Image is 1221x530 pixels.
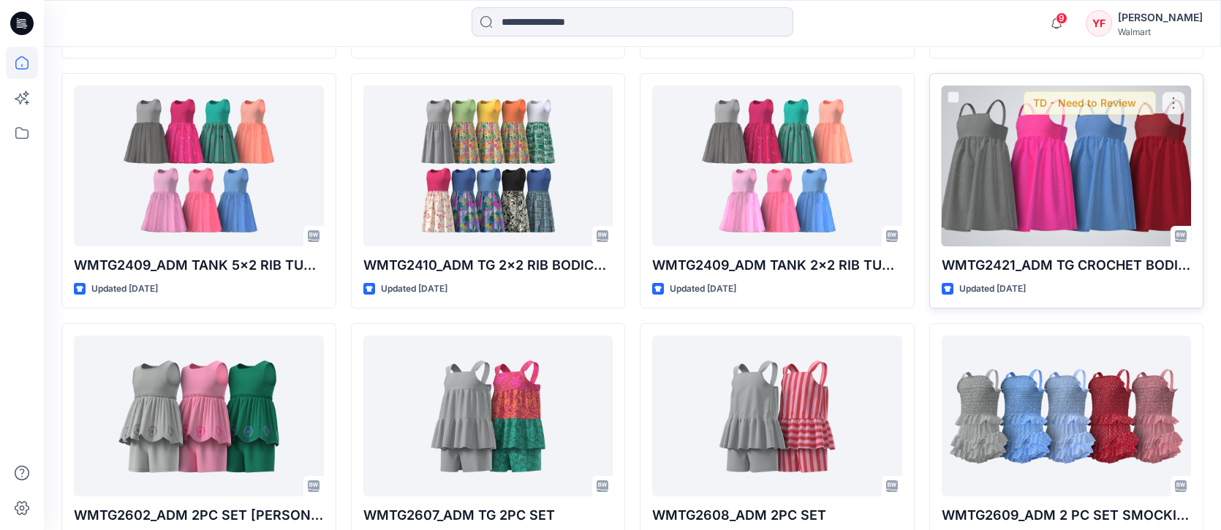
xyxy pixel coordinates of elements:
[74,255,324,276] p: WMTG2409_ADM TANK 5x2 RIB TUTU DRESS
[942,255,1192,276] p: WMTG2421_ADM TG CROCHET BODICE DRESS
[652,505,902,526] p: WMTG2608_ADM 2PC SET
[1056,12,1067,24] span: 9
[363,86,613,246] a: WMTG2410_ADM TG 2x2 RIB BODICE DRESS
[91,281,158,297] p: Updated [DATE]
[942,505,1192,526] p: WMTG2609_ADM 2 PC SET SMOCKING TOP colorways update 7.21
[959,281,1026,297] p: Updated [DATE]
[363,336,613,496] a: WMTG2607_ADM TG 2PC SET
[363,505,613,526] p: WMTG2607_ADM TG 2PC SET
[381,281,447,297] p: Updated [DATE]
[74,336,324,496] a: WMTG2602_ADM 2PC SET PEPLUM W.RUFFLE HEADER & LINING
[942,336,1192,496] a: WMTG2609_ADM 2 PC SET SMOCKING TOP colorways update 7.21
[652,86,902,246] a: WMTG2409_ADM TANK 2x2 RIB TUTU DRESS
[1118,26,1203,37] div: Walmart
[1118,9,1203,26] div: [PERSON_NAME]
[363,255,613,276] p: WMTG2410_ADM TG 2x2 RIB BODICE DRESS
[652,336,902,496] a: WMTG2608_ADM 2PC SET
[942,86,1192,246] a: WMTG2421_ADM TG CROCHET BODICE DRESS
[74,86,324,246] a: WMTG2409_ADM TANK 5x2 RIB TUTU DRESS
[1086,10,1112,37] div: YF
[670,281,736,297] p: Updated [DATE]
[652,255,902,276] p: WMTG2409_ADM TANK 2x2 RIB TUTU DRESS
[74,505,324,526] p: WMTG2602_ADM 2PC SET [PERSON_NAME]RUFFLE HEADER & LINING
